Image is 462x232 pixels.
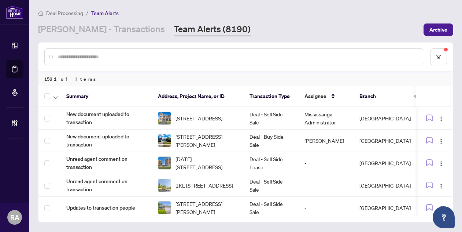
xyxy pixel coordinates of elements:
[66,133,146,149] span: New document uploaded to transaction
[299,130,354,152] td: [PERSON_NAME]
[158,202,171,214] img: thumbnail-img
[86,9,88,17] li: /
[354,197,417,219] td: [GEOGRAPHIC_DATA]
[438,116,444,122] img: Logo
[435,157,447,169] button: Logo
[66,204,146,212] span: Updates to transaction people
[244,152,299,174] td: Deal - Sell Side Lease
[354,107,417,130] td: [GEOGRAPHIC_DATA]
[175,181,233,189] span: 1KL [STREET_ADDRESS]
[299,86,354,107] th: Assignee
[46,10,83,17] span: Deal Processing
[438,183,444,189] img: Logo
[91,10,119,17] span: Team Alerts
[158,134,171,147] img: thumbnail-img
[6,6,23,19] img: logo
[10,212,19,222] span: RA
[152,86,244,107] th: Address, Project Name, or ID
[244,107,299,130] td: Deal - Sell Side Sale
[299,197,354,219] td: -
[66,155,146,171] span: Unread agent comment on transaction
[244,174,299,197] td: Deal - Sell Side Sale
[433,206,455,228] button: Open asap
[304,92,326,100] span: Assignee
[66,110,146,126] span: New document uploaded to transaction
[158,112,171,124] img: thumbnail-img
[175,133,238,149] span: [STREET_ADDRESS][PERSON_NAME]
[66,177,146,193] span: Unread agent comment on transaction
[175,155,238,171] span: [DATE][STREET_ADDRESS]
[436,54,441,59] span: filter
[409,86,460,107] th: Closing Date
[299,107,354,130] td: Mississauga Administrator
[430,48,447,65] button: filter
[244,130,299,152] td: Deal - Buy Side Sale
[354,130,417,152] td: [GEOGRAPHIC_DATA]
[438,138,444,144] img: Logo
[354,86,409,107] th: Branch
[175,200,238,216] span: [STREET_ADDRESS][PERSON_NAME]
[38,23,165,36] a: [PERSON_NAME] - Transactions
[354,152,417,174] td: [GEOGRAPHIC_DATA]
[435,112,447,124] button: Logo
[438,206,444,211] img: Logo
[435,202,447,214] button: Logo
[429,24,447,36] span: Archive
[60,86,152,107] th: Summary
[175,114,222,122] span: [STREET_ADDRESS]
[354,174,417,197] td: [GEOGRAPHIC_DATA]
[299,152,354,174] td: -
[158,157,171,169] img: thumbnail-img
[38,11,43,16] span: home
[424,23,453,36] button: Archive
[414,92,444,100] span: Closing Date
[299,174,354,197] td: -
[158,179,171,192] img: thumbnail-img
[244,197,299,219] td: Deal - Sell Side Sale
[174,23,251,36] a: Team Alerts (8190)
[438,161,444,167] img: Logo
[435,135,447,146] button: Logo
[435,180,447,191] button: Logo
[38,72,453,86] div: 1561 of Items
[244,86,299,107] th: Transaction Type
